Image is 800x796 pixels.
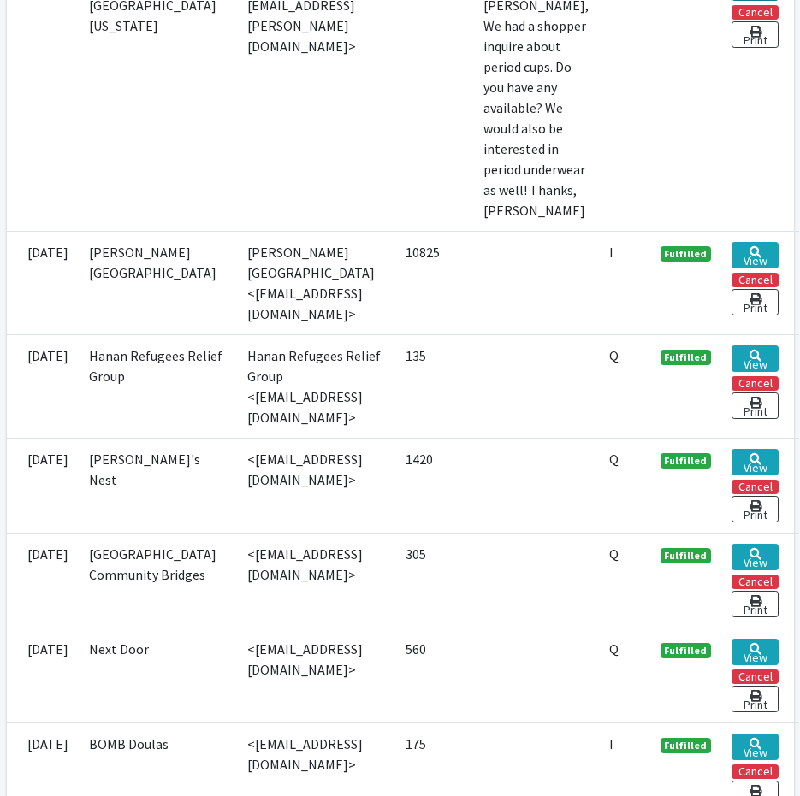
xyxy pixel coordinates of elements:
[609,244,613,261] abbr: Individual
[732,376,779,391] button: Cancel
[237,533,395,628] td: <[EMAIL_ADDRESS][DOMAIN_NAME]>
[732,734,779,760] a: View
[7,628,79,722] td: [DATE]
[732,21,779,48] a: Print
[732,544,779,570] a: View
[395,334,473,438] td: 135
[732,273,779,287] button: Cancel
[237,438,395,533] td: <[EMAIL_ADDRESS][DOMAIN_NAME]>
[732,449,779,475] a: View
[7,438,79,533] td: [DATE]
[609,640,619,657] abbr: Quantity
[609,347,619,364] abbr: Quantity
[661,246,712,262] span: Fulfilled
[732,575,779,589] button: Cancel
[732,5,779,20] button: Cancel
[732,496,779,522] a: Print
[79,533,237,628] td: [GEOGRAPHIC_DATA] Community Bridges
[79,628,237,722] td: Next Door
[79,231,237,334] td: [PERSON_NAME][GEOGRAPHIC_DATA]
[7,334,79,438] td: [DATE]
[609,545,619,563] abbr: Quantity
[7,231,79,334] td: [DATE]
[732,480,779,494] button: Cancel
[732,345,779,372] a: View
[395,533,473,628] td: 305
[661,643,712,658] span: Fulfilled
[237,231,395,334] td: [PERSON_NAME][GEOGRAPHIC_DATA] <[EMAIL_ADDRESS][DOMAIN_NAME]>
[609,451,619,468] abbr: Quantity
[79,334,237,438] td: Hanan Refugees Relief Group
[732,289,779,315] a: Print
[395,438,473,533] td: 1420
[661,548,712,563] span: Fulfilled
[732,392,779,419] a: Print
[609,735,613,752] abbr: Individual
[732,686,779,712] a: Print
[395,628,473,722] td: 560
[732,242,779,268] a: View
[732,669,779,684] button: Cancel
[237,334,395,438] td: Hanan Refugees Relief Group <[EMAIL_ADDRESS][DOMAIN_NAME]>
[395,231,473,334] td: 10825
[661,453,712,469] span: Fulfilled
[661,350,712,365] span: Fulfilled
[79,438,237,533] td: [PERSON_NAME]'s Nest
[732,591,779,617] a: Print
[732,639,779,665] a: View
[237,628,395,722] td: <[EMAIL_ADDRESS][DOMAIN_NAME]>
[732,764,779,779] button: Cancel
[7,533,79,628] td: [DATE]
[661,738,712,753] span: Fulfilled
